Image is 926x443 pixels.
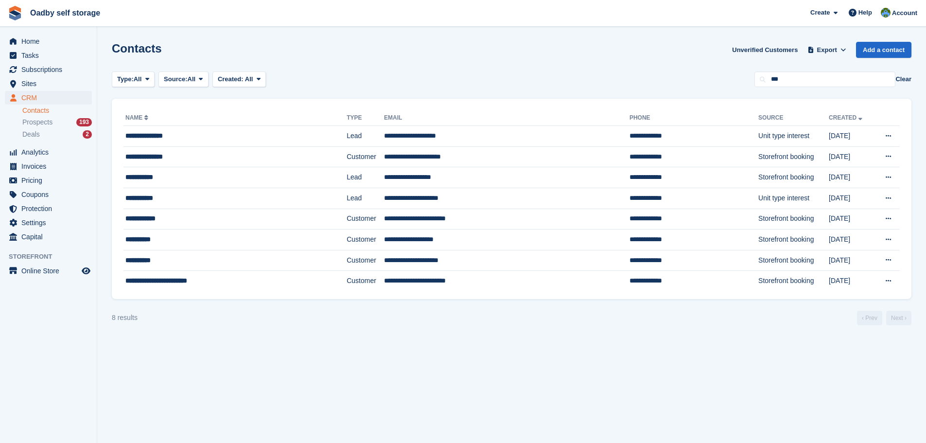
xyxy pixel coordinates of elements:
a: Created [829,114,864,121]
a: menu [5,202,92,215]
td: [DATE] [829,230,874,250]
td: [DATE] [829,188,874,209]
a: menu [5,188,92,201]
div: 193 [76,118,92,126]
span: Online Store [21,264,80,278]
button: Type: All [112,71,155,88]
th: Source [758,110,829,126]
span: Protection [21,202,80,215]
span: Deals [22,130,40,139]
td: Unit type interest [758,126,829,147]
a: menu [5,35,92,48]
a: Oadby self storage [26,5,104,21]
div: 2 [83,130,92,139]
span: Prospects [22,118,52,127]
span: All [245,75,253,83]
a: menu [5,174,92,187]
th: Email [384,110,629,126]
td: [DATE] [829,250,874,271]
nav: Page [855,311,913,325]
a: menu [5,63,92,76]
span: Analytics [21,145,80,159]
td: [DATE] [829,209,874,230]
a: Add a contact [856,42,911,58]
span: Home [21,35,80,48]
td: [DATE] [829,146,874,167]
a: menu [5,216,92,230]
td: Storefront booking [758,230,829,250]
a: Next [886,311,911,325]
span: Settings [21,216,80,230]
td: Unit type interest [758,188,829,209]
a: Deals 2 [22,129,92,140]
img: Sanjeave Nagra [881,8,891,18]
td: [DATE] [829,126,874,147]
button: Clear [895,74,911,84]
h1: Contacts [112,42,162,55]
span: All [188,74,196,84]
span: Source: [164,74,187,84]
span: Export [817,45,837,55]
a: Preview store [80,265,92,277]
span: Pricing [21,174,80,187]
span: All [134,74,142,84]
span: Create [810,8,830,18]
span: Sites [21,77,80,90]
span: Account [892,8,917,18]
span: CRM [21,91,80,105]
td: Lead [347,188,384,209]
a: menu [5,77,92,90]
td: Storefront booking [758,209,829,230]
button: Created: All [212,71,266,88]
a: menu [5,264,92,278]
td: [DATE] [829,167,874,188]
td: Storefront booking [758,250,829,271]
td: Storefront booking [758,271,829,291]
a: Previous [857,311,882,325]
a: menu [5,91,92,105]
a: menu [5,145,92,159]
span: Capital [21,230,80,244]
td: Storefront booking [758,146,829,167]
a: Prospects 193 [22,117,92,127]
th: Phone [629,110,758,126]
a: Name [125,114,150,121]
a: menu [5,49,92,62]
span: Invoices [21,159,80,173]
span: Tasks [21,49,80,62]
span: Storefront [9,252,97,262]
td: [DATE] [829,271,874,291]
td: Lead [347,167,384,188]
img: stora-icon-8386f47178a22dfd0bd8f6a31ec36ba5ce8667c1dd55bd0f319d3a0aa187defe.svg [8,6,22,20]
span: Type: [117,74,134,84]
td: Customer [347,250,384,271]
a: menu [5,159,92,173]
td: Customer [347,271,384,291]
button: Export [805,42,848,58]
span: Created: [218,75,244,83]
a: Unverified Customers [728,42,802,58]
td: Storefront booking [758,167,829,188]
a: Contacts [22,106,92,115]
td: Customer [347,146,384,167]
a: menu [5,230,92,244]
td: Lead [347,126,384,147]
span: Help [858,8,872,18]
div: 8 results [112,313,138,323]
span: Coupons [21,188,80,201]
td: Customer [347,230,384,250]
td: Customer [347,209,384,230]
th: Type [347,110,384,126]
span: Subscriptions [21,63,80,76]
button: Source: All [158,71,209,88]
